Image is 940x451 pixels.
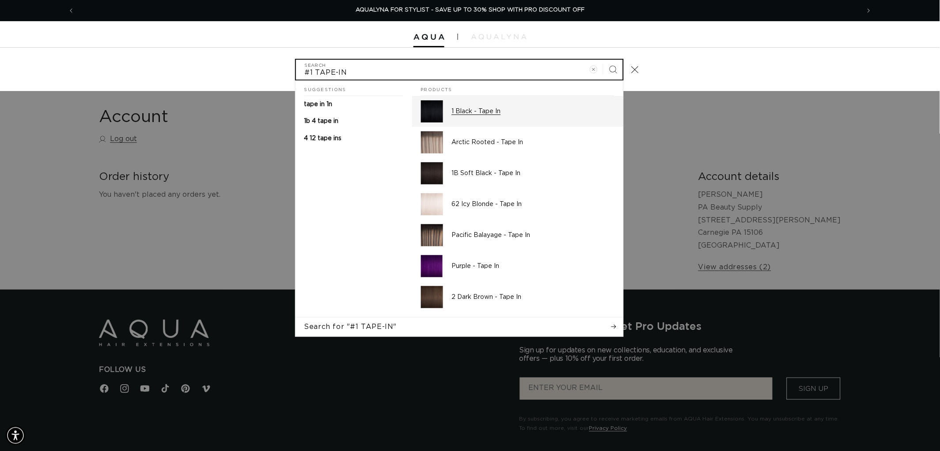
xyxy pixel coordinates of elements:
p: Arctic Rooted - Tape In [452,138,614,146]
a: 2 Dark Brown - Tape In [412,282,623,313]
p: 1 Black - Tape In [452,107,614,115]
h2: Suggestions [304,80,403,96]
button: Next announcement [859,2,879,19]
div: Accessibility Menu [6,426,25,445]
span: 1b 4 tape in [304,118,339,124]
p: 1b 4 tape in [304,117,339,125]
a: 1b 4 tape in [296,113,412,130]
img: 1 Black - Tape In [421,100,443,122]
span: Search for "#1 TAPE-IN" [304,322,397,332]
p: 62 Icy Blonde - Tape In [452,200,614,208]
img: Arctic Rooted - Tape In [421,131,443,153]
span: AQUALYNA FOR STYLIST - SAVE UP TO 30% SHOP WITH PRO DISCOUNT OFF [356,7,585,13]
img: aqualyna.com [471,34,527,39]
a: 1 Black - Tape In [412,96,623,127]
img: Pacific Balayage - Tape In [421,224,443,246]
a: Pacific Balayage - Tape In [412,220,623,251]
img: 2 Dark Brown - Tape In [421,286,443,308]
p: Pacific Balayage - Tape In [452,231,614,239]
p: 2 Dark Brown - Tape In [452,293,614,301]
span: tape in 1n [304,101,333,107]
button: Search [603,60,623,79]
img: Aqua Hair Extensions [413,34,444,40]
p: Purple - Tape In [452,262,614,270]
span: 4 12 tape ins [304,135,342,141]
a: Arctic Rooted - Tape In [412,127,623,158]
a: 4 12 tape ins [296,130,412,147]
a: tape in 1n [296,96,412,113]
p: 4 12 tape ins [304,134,342,142]
img: Purple - Tape In [421,255,443,277]
p: 1B Soft Black - Tape In [452,169,614,177]
button: Previous announcement [61,2,81,19]
a: 1B Soft Black - Tape In [412,158,623,189]
input: Search [296,60,623,80]
h2: Products [421,80,614,96]
a: 62 Icy Blonde - Tape In [412,189,623,220]
p: tape in 1n [304,100,333,108]
img: 1B Soft Black - Tape In [421,162,443,184]
img: 62 Icy Blonde - Tape In [421,193,443,215]
a: Purple - Tape In [412,251,623,282]
iframe: Chat Widget [817,355,940,451]
button: Clear search term [584,60,603,79]
button: Close [625,60,645,79]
